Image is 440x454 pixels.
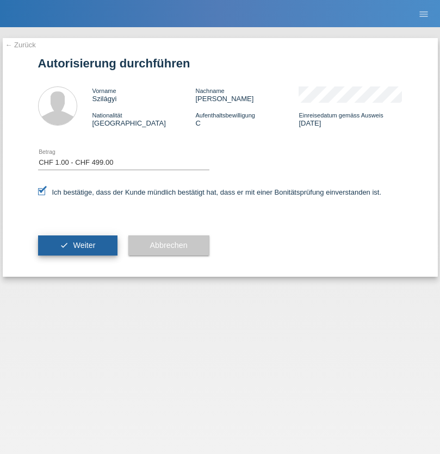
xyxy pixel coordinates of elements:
[73,241,95,250] span: Weiter
[60,241,69,250] i: check
[195,88,224,94] span: Nachname
[418,9,429,20] i: menu
[195,86,299,103] div: [PERSON_NAME]
[299,112,383,119] span: Einreisedatum gemäss Ausweis
[92,88,116,94] span: Vorname
[38,57,402,70] h1: Autorisierung durchführen
[38,188,382,196] label: Ich bestätige, dass der Kunde mündlich bestätigt hat, dass er mit einer Bonitätsprüfung einversta...
[299,111,402,127] div: [DATE]
[92,86,196,103] div: Szilágyi
[195,111,299,127] div: C
[92,112,122,119] span: Nationalität
[92,111,196,127] div: [GEOGRAPHIC_DATA]
[150,241,188,250] span: Abbrechen
[128,235,209,256] button: Abbrechen
[413,10,435,17] a: menu
[38,235,117,256] button: check Weiter
[195,112,255,119] span: Aufenthaltsbewilligung
[5,41,36,49] a: ← Zurück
